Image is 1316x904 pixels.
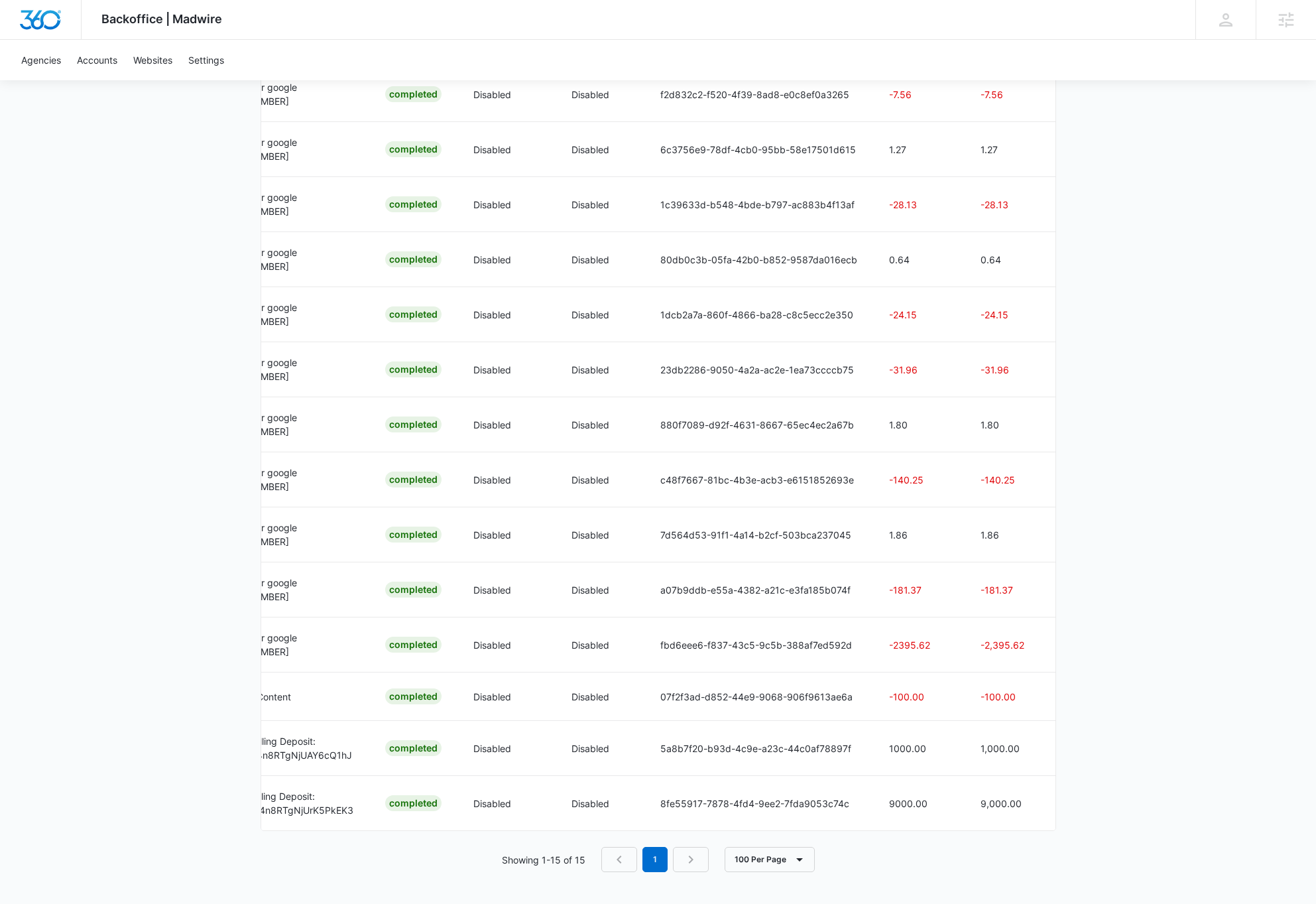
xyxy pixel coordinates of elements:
p: -28.13 [889,198,949,212]
p: -31.96 [981,363,1041,377]
p: Disabled [571,690,628,704]
a: Websites [125,40,180,80]
p: 1.80 [889,418,949,432]
p: -28.13 [981,198,1041,212]
p: Ad Spend for google [PHONE_NUMBER] [207,135,353,163]
p: Ad Spend for google [PHONE_NUMBER] [207,521,353,549]
p: 1000.00 [889,742,949,755]
p: -2,395.62 [981,638,1041,652]
p: Disabled [473,308,540,322]
p: Ad Spend for google [PHONE_NUMBER] [207,355,353,383]
p: 5a8b7f20-b93d-4c9e-a23c-44c0af78897f [660,742,857,755]
p: 1c39633d-b548-4bde-b797-ac883b4f13af [660,198,857,212]
p: Ad Spend for google [PHONE_NUMBER] [207,576,353,604]
p: Ad Spend for google [PHONE_NUMBER] [207,245,353,273]
em: 1 [642,847,668,872]
p: -100.00 [889,690,949,704]
p: Disabled [571,88,628,101]
p: 9000.00 [889,797,949,810]
p: Disabled [473,418,540,432]
p: 0.64 [981,253,1041,267]
p: Disabled [473,528,540,542]
p: -7.56 [981,88,1041,101]
p: c48f7667-81bc-4b3e-acb3-e6151852693e [660,473,857,487]
p: Disabled [571,143,628,157]
p: f2d832c2-f520-4f39-8ad8-e0c8ef0a3265 [660,88,857,101]
p: Transfer to Content [207,690,353,704]
p: Disabled [473,253,540,267]
p: Ad Spend for google [PHONE_NUMBER] [207,300,353,328]
p: Disabled [473,583,540,597]
p: -24.15 [889,308,949,322]
p: Disabled [473,88,540,101]
p: Disabled [473,143,540,157]
p: 07f2f3ad-d852-44e9-9068-906f9613ae6a [660,690,857,704]
p: 80db0c3b-05fa-42b0-b852-9587da016ecb [660,253,857,267]
div: Completed [385,141,442,157]
p: Disabled [571,742,628,755]
div: Completed [385,417,442,432]
p: Disabled [571,638,628,652]
p: -2395.62 [889,638,949,652]
p: Ad Spend for google [PHONE_NUMBER] [207,411,353,438]
p: Disabled [571,363,628,377]
a: Settings [180,40,232,80]
p: Disabled [473,638,540,652]
p: -7.56 [889,88,949,101]
p: Showing 1-15 of 15 [502,853,585,867]
p: 8fe55917-7878-4fd4-9ee2-7fda9053c74c [660,797,857,810]
button: 100 Per Page [725,847,815,872]
div: Completed [385,527,442,543]
div: Completed [385,86,442,102]
p: 9,000.00 [981,797,1041,810]
p: Ad Spend for google [PHONE_NUMBER] [207,631,353,659]
div: Completed [385,251,442,267]
div: Completed [385,688,442,704]
p: Recurring Billing Deposit: in_1SD6mEA4n8RTgNjUrK5PkEK3 [207,789,353,817]
p: -31.96 [889,363,949,377]
p: Ad Spend for google [PHONE_NUMBER] [207,466,353,493]
p: 6c3756e9-78df-4cb0-95bb-58e17501d615 [660,143,857,157]
p: Disabled [473,690,540,704]
p: 880f7089-d92f-4631-8667-65ec4ec2a67b [660,418,857,432]
p: 1.27 [889,143,949,157]
span: Backoffice | Madwire [101,12,222,26]
a: Accounts [69,40,125,80]
p: -181.37 [889,583,949,597]
nav: Pagination [601,847,709,872]
p: -140.25 [981,473,1041,487]
p: Disabled [571,528,628,542]
p: -140.25 [889,473,949,487]
div: Completed [385,196,442,212]
div: Completed [385,740,442,756]
p: a07b9ddb-e55a-4382-a21c-e3fa185b074f [660,583,857,597]
p: 1.86 [981,528,1041,542]
p: 23db2286-9050-4a2a-ac2e-1ea73ccccb75 [660,363,857,377]
a: Agencies [13,40,69,80]
p: 1.27 [981,143,1041,157]
p: One-Time Billing Deposit: in_1SD6n2A4n8RTgNjUAY6cQ1hJ [207,734,353,762]
p: Disabled [571,583,628,597]
p: Disabled [571,473,628,487]
div: Completed [385,795,442,811]
p: Disabled [571,308,628,322]
p: Disabled [571,418,628,432]
div: Completed [385,582,442,598]
p: Ad Spend for google [PHONE_NUMBER] [207,80,353,108]
p: Disabled [473,363,540,377]
p: 7d564d53-91f1-4a14-b2cf-503bca237045 [660,528,857,542]
p: 1dcb2a7a-860f-4866-ba28-c8c5ecc2e350 [660,308,857,322]
p: -100.00 [981,690,1041,704]
p: 1,000.00 [981,742,1041,755]
div: Completed [385,361,442,377]
p: Disabled [571,198,628,212]
p: Disabled [473,742,540,755]
p: Disabled [473,198,540,212]
div: Completed [385,472,442,487]
p: -181.37 [981,583,1041,597]
p: Disabled [473,473,540,487]
div: Completed [385,306,442,322]
div: Completed [385,637,442,653]
p: -24.15 [981,308,1041,322]
p: 0.64 [889,253,949,267]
